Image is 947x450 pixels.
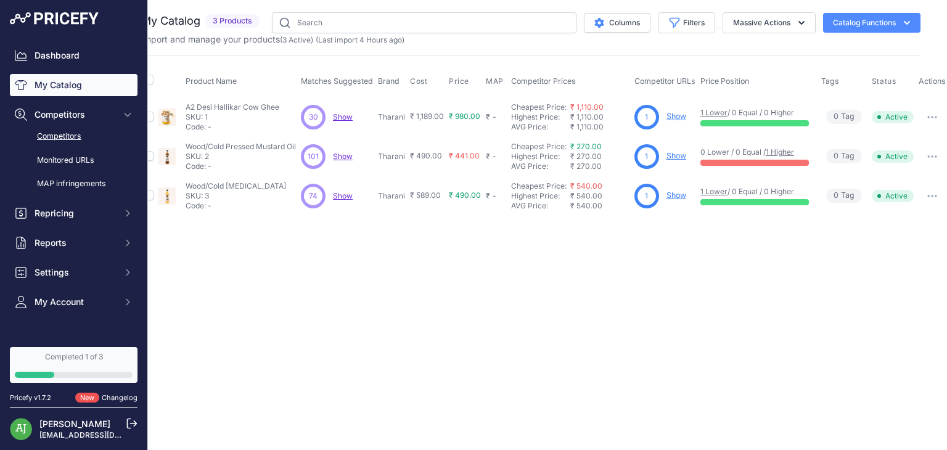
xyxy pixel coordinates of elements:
span: 3 Products [205,14,260,28]
span: 0 [834,111,838,123]
a: Completed 1 of 3 [10,347,137,383]
div: ₹ 1,110.00 [570,122,629,132]
a: Changelog [102,393,137,402]
a: [EMAIL_ADDRESS][DOMAIN_NAME] [39,430,168,440]
p: SKU: 3 [186,191,286,201]
button: Reports [10,232,137,254]
button: Columns [584,13,650,33]
span: Tag [826,149,862,163]
a: Cheapest Price: [511,102,567,112]
p: Wood/Cold Pressed Mustard Oil [186,142,296,152]
p: Tharani [378,152,405,162]
p: Wood/Cold [MEDICAL_DATA] [186,181,286,191]
a: ₹ 1,110.00 [570,102,604,112]
a: Show [666,151,686,160]
a: Cheapest Price: [511,181,567,190]
a: 1 Higher [766,147,794,157]
a: MAP infringements [10,173,137,195]
a: 3 Active [282,35,311,44]
a: 1 Lower [700,187,728,196]
span: ₹ 490.00 [449,190,481,200]
p: SKU: 1 [186,112,279,122]
span: ₹ 270.00 [570,152,602,161]
a: Monitored URLs [10,150,137,171]
a: Show [333,152,353,161]
div: Pricefy v1.7.2 [10,393,51,403]
a: ₹ 270.00 [570,142,602,151]
span: Status [872,76,896,86]
span: (Last import 4 Hours ago) [316,35,404,44]
div: Highest Price: [511,112,570,122]
div: AVG Price: [511,122,570,132]
a: ₹ 540.00 [570,181,602,190]
span: Active [872,150,914,163]
span: 0 [834,150,838,162]
div: AVG Price: [511,162,570,171]
p: Code: - [186,122,279,132]
h2: My Catalog [141,12,200,30]
p: 0 Lower / 0 Equal / [700,147,809,157]
span: Tags [821,76,839,86]
span: Active [872,111,914,123]
input: Search [272,12,576,33]
span: ₹ 589.00 [410,190,441,200]
span: Active [872,190,914,202]
button: Competitors [10,104,137,126]
span: Price [449,76,469,86]
span: ₹ 980.00 [449,112,480,121]
span: Competitor Prices [511,76,576,86]
p: / 0 Equal / 0 Higher [700,187,809,197]
button: Status [872,76,899,86]
p: A2 Desi Hallikar Cow Ghee [186,102,279,112]
span: 74 [309,190,318,202]
div: ₹ [486,152,490,162]
span: MAP [486,76,504,86]
a: Show [666,190,686,200]
p: Code: - [186,162,296,171]
button: Repricing [10,202,137,224]
div: ₹ [486,191,490,201]
div: Highest Price: [511,152,570,162]
p: Import and manage your products [141,33,404,46]
button: Settings [10,261,137,284]
span: 30 [309,112,318,123]
span: 1 [645,190,648,202]
a: Alerts [10,340,137,362]
img: Pricefy Logo [10,12,99,25]
span: Cost [410,76,427,86]
button: Filters [658,12,715,33]
a: Competitors [10,126,137,147]
span: Tag [826,110,862,124]
span: Price Position [700,76,749,86]
button: MAP [486,76,506,86]
p: Tharani [378,191,405,201]
div: - [490,112,496,122]
span: Brand [378,76,400,86]
div: - [490,152,496,162]
p: SKU: 2 [186,152,296,162]
p: / 0 Equal / 0 Higher [700,108,809,118]
a: Show [333,112,353,121]
span: 0 [834,190,838,202]
span: ₹ 1,189.00 [410,112,444,121]
span: New [75,393,99,403]
div: ₹ 540.00 [570,201,629,211]
a: Dashboard [10,44,137,67]
p: Code: - [186,201,286,211]
span: ₹ 540.00 [570,191,602,200]
span: 1 [645,112,648,123]
a: My Catalog [10,74,137,96]
span: Repricing [35,207,115,219]
span: Tag [826,189,862,203]
span: Matches Suggested [301,76,373,86]
span: 101 [308,151,319,162]
span: Competitors [35,108,115,121]
span: Actions [919,76,946,86]
a: Show [333,191,353,200]
a: 1 Lower [700,108,728,117]
div: AVG Price: [511,201,570,211]
span: ₹ 1,110.00 [570,112,604,121]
